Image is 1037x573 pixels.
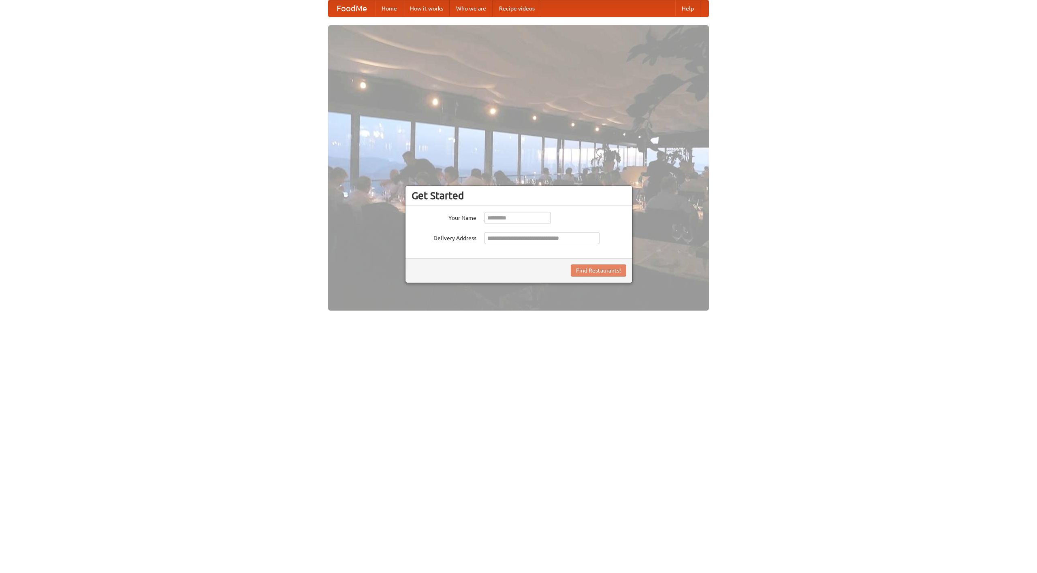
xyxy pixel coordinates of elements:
a: Who we are [450,0,493,17]
label: Delivery Address [412,232,476,242]
a: FoodMe [329,0,375,17]
a: How it works [403,0,450,17]
button: Find Restaurants! [571,264,626,277]
a: Recipe videos [493,0,541,17]
a: Help [675,0,700,17]
h3: Get Started [412,190,626,202]
label: Your Name [412,212,476,222]
a: Home [375,0,403,17]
